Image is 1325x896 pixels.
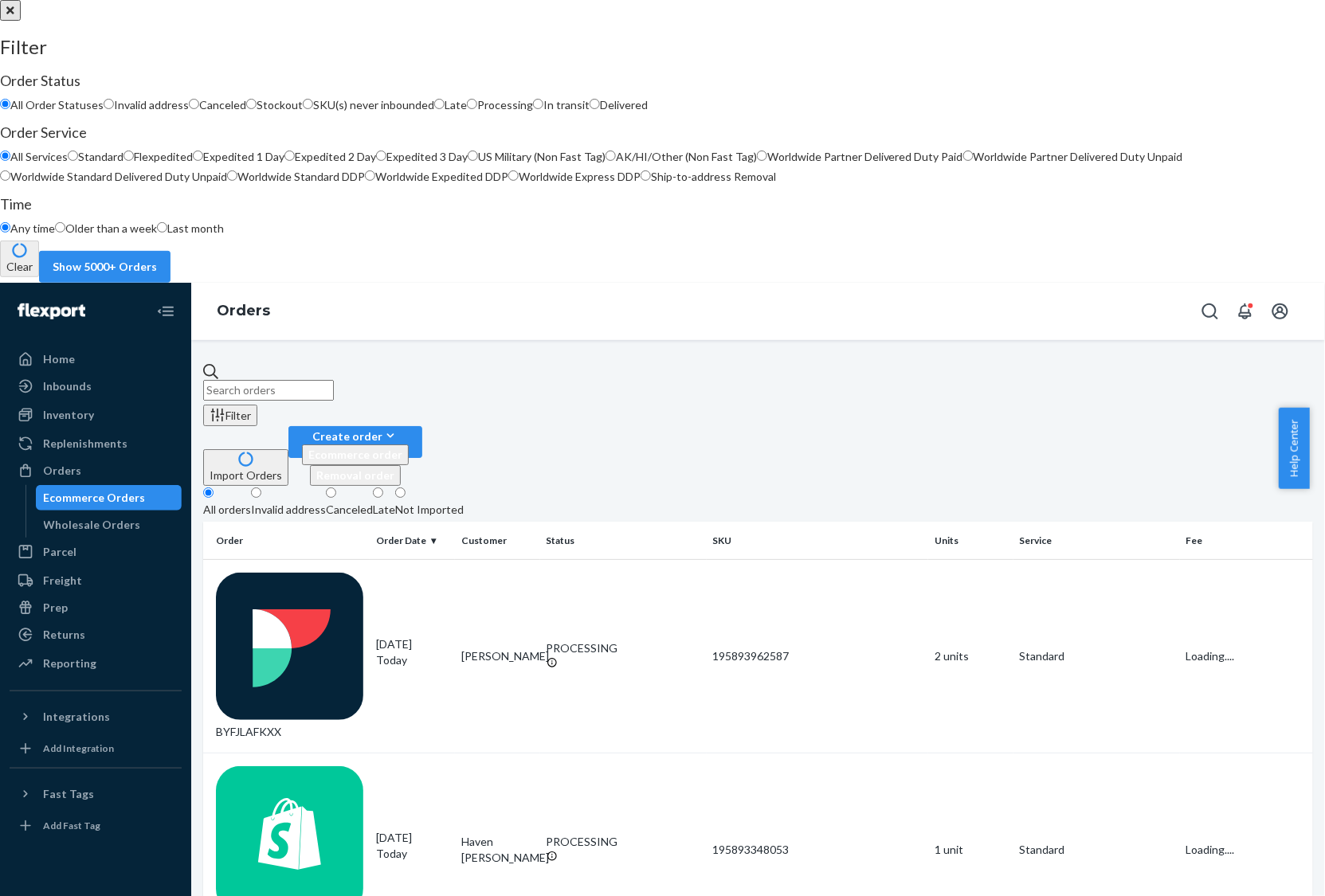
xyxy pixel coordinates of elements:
span: Last month [167,221,224,235]
span: Any time [10,221,55,235]
input: Late [434,99,445,109]
span: Flexpedited [134,150,193,163]
input: Expedited 3 Day [376,151,386,161]
input: Canceled [189,99,199,109]
span: In transit [543,98,590,112]
span: All Services [10,150,68,163]
span: All Order Statuses [10,98,104,112]
span: Worldwide Standard DDP [237,170,365,183]
input: Processing [467,99,477,109]
span: US Military (Non Fast Tag) [478,150,606,163]
span: Expedited 1 Day [203,150,284,163]
input: Expedited 1 Day [193,151,203,161]
input: SKU(s) never inbounded [303,99,313,109]
input: Older than a week [55,222,65,233]
input: In transit [533,99,543,109]
input: Worldwide Standard DDP [227,170,237,181]
span: Canceled [199,98,246,112]
input: AK/HI/Other (Non Fast Tag) [606,151,616,161]
span: Worldwide Standard Delivered Duty Unpaid [10,170,227,183]
span: Worldwide Partner Delivered Duty Unpaid [974,150,1183,163]
input: Delivered [590,99,600,109]
input: Last month [157,222,167,233]
input: Worldwide Partner Delivered Duty Unpaid [963,151,974,161]
span: Expedited 2 Day [295,150,376,163]
span: Stockout [257,98,303,112]
span: Delivered [600,98,648,112]
input: Standard [68,151,78,161]
input: Flexpedited [123,151,134,161]
span: Late [445,98,467,112]
input: Expedited 2 Day [284,151,295,161]
span: Worldwide Expedited DDP [375,170,508,183]
input: US Military (Non Fast Tag) [468,151,478,161]
input: Worldwide Express DDP [508,170,519,181]
span: Standard [78,150,123,163]
span: SKU(s) never inbounded [313,98,434,112]
span: Older than a week [65,221,157,235]
span: AK/HI/Other (Non Fast Tag) [616,150,757,163]
span: Worldwide Partner Delivered Duty Paid [767,150,963,163]
input: Stockout [246,99,257,109]
input: Worldwide Expedited DDP [365,170,375,181]
span: Expedited 3 Day [386,150,468,163]
button: Show 5000+ Orders [39,251,171,283]
input: Ship-to-address Removal [641,170,651,181]
input: Invalid address [104,99,114,109]
span: Invalid address [114,98,189,112]
input: Worldwide Partner Delivered Duty Paid [757,151,767,161]
span: Processing [477,98,533,112]
span: Worldwide Express DDP [519,170,641,183]
span: Ship-to-address Removal [651,170,776,183]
